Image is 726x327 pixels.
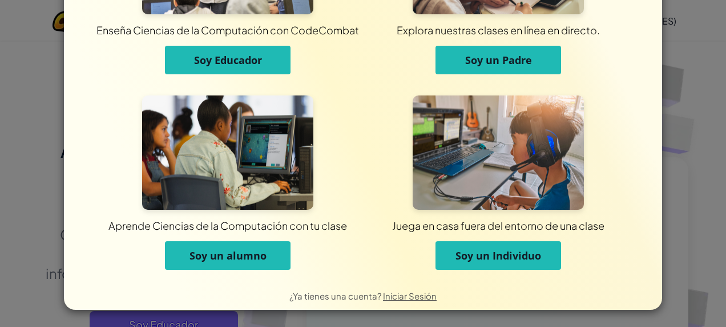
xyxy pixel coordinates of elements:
button: Soy un alumno [165,241,291,270]
span: Soy Educador [194,53,262,67]
button: Soy Educador [165,46,291,74]
button: Soy un Padre [435,46,561,74]
span: Soy un Padre [465,53,532,67]
img: Para Individuos [413,95,584,210]
span: Soy un alumno [189,249,267,262]
img: Para Estudiantes [142,95,313,210]
span: ¿Ya tienes una cuenta? [289,290,383,301]
button: Soy un Individuo [435,241,561,270]
a: Iniciar Sesión [383,290,437,301]
span: Soy un Individuo [455,249,541,262]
